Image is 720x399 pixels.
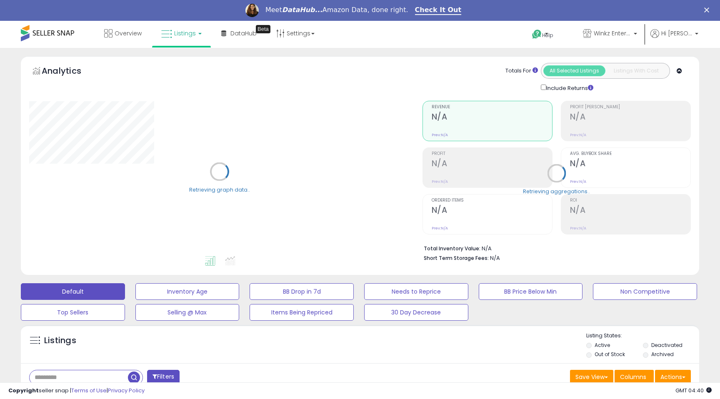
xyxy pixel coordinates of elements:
[577,21,643,48] a: Winkz Enterprises
[570,370,613,384] button: Save View
[8,387,145,395] div: seller snap | |
[364,283,468,300] button: Needs to Reprice
[155,21,208,46] a: Listings
[505,67,538,75] div: Totals For
[651,342,682,349] label: Deactivated
[256,25,270,33] div: Tooltip anchor
[586,332,699,340] p: Listing States:
[71,387,107,394] a: Terms of Use
[655,370,691,384] button: Actions
[8,387,39,394] strong: Copyright
[135,283,240,300] button: Inventory Age
[594,29,631,37] span: Winkz Enterprises
[98,21,148,46] a: Overview
[704,7,712,12] div: Close
[364,304,468,321] button: 30 Day Decrease
[270,21,321,46] a: Settings
[650,29,698,48] a: Hi [PERSON_NAME]
[532,29,542,40] i: Get Help
[21,304,125,321] button: Top Sellers
[661,29,692,37] span: Hi [PERSON_NAME]
[250,283,354,300] button: BB Drop in 7d
[230,29,257,37] span: DataHub
[108,387,145,394] a: Privacy Policy
[245,4,259,17] img: Profile image for Georgie
[620,373,646,381] span: Columns
[282,6,322,14] i: DataHub...
[250,304,354,321] button: Items Being Repriced
[135,304,240,321] button: Selling @ Max
[174,29,196,37] span: Listings
[42,65,97,79] h5: Analytics
[523,187,590,195] div: Retrieving aggregations..
[525,23,570,48] a: Help
[415,6,462,15] a: Check It Out
[615,370,654,384] button: Columns
[593,283,697,300] button: Non Competitive
[651,351,674,358] label: Archived
[595,351,625,358] label: Out of Stock
[595,342,610,349] label: Active
[265,6,408,14] div: Meet Amazon Data, done right.
[44,335,76,347] h5: Listings
[542,32,553,39] span: Help
[147,370,180,384] button: Filters
[675,387,712,394] span: 2025-09-6 04:40 GMT
[543,65,605,76] button: All Selected Listings
[605,65,667,76] button: Listings With Cost
[479,283,583,300] button: BB Price Below Min
[21,283,125,300] button: Default
[189,186,250,193] div: Retrieving graph data..
[215,21,263,46] a: DataHub
[115,29,142,37] span: Overview
[535,83,603,92] div: Include Returns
